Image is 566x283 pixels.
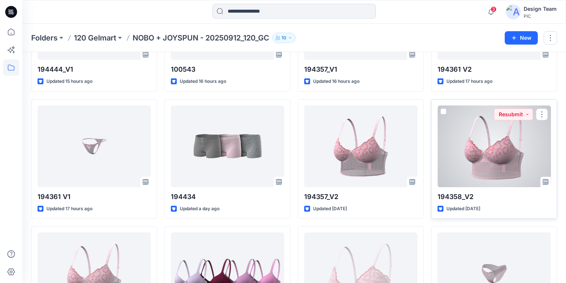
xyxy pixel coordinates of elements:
[46,205,92,213] p: Updated 17 hours ago
[133,33,269,43] p: NOBO + JOYSPUN - 20250912_120_GC
[171,64,284,75] p: 100543
[180,205,219,213] p: Updated a day ago
[437,64,551,75] p: 194361 V2
[505,31,538,45] button: New
[171,192,284,202] p: 194434
[304,192,417,202] p: 194357_V2
[437,192,551,202] p: 194358_V2
[524,13,557,19] div: PIC
[491,6,497,12] span: 3
[446,205,480,213] p: Updated [DATE]
[171,105,284,187] a: 194434
[313,205,347,213] p: Updated [DATE]
[272,33,296,43] button: 10
[38,192,151,202] p: 194361 V1
[446,78,492,85] p: Updated 17 hours ago
[437,105,551,187] a: 194358_V2
[74,33,116,43] a: 120 Gelmart
[46,78,92,85] p: Updated 15 hours ago
[282,34,286,42] p: 10
[38,105,151,187] a: 194361 V1
[313,78,360,85] p: Updated 16 hours ago
[506,4,521,19] img: avatar
[304,64,417,75] p: 194357_V1
[304,105,417,187] a: 194357_V2
[38,64,151,75] p: 194444_V1
[180,78,226,85] p: Updated 16 hours ago
[31,33,58,43] a: Folders
[524,4,557,13] div: Design Team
